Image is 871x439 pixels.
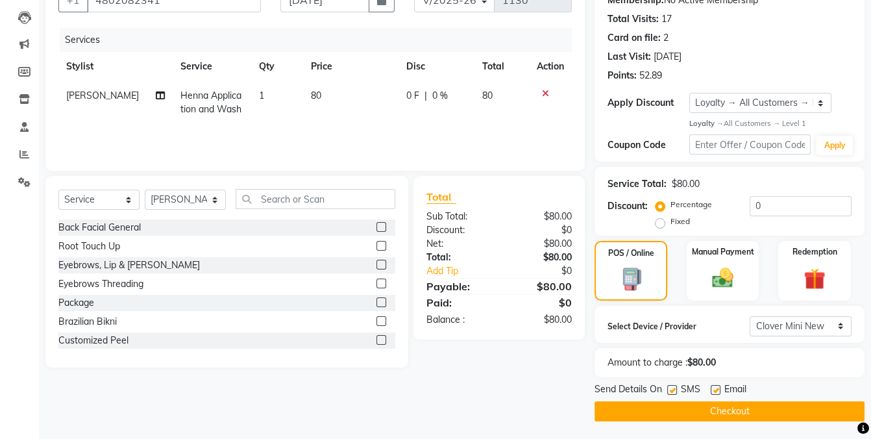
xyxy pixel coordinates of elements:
div: Paid: [417,295,499,310]
div: Customized Peel [58,334,129,347]
span: Send Details On [595,383,662,399]
div: Card on file: [607,31,661,45]
th: Stylist [58,52,173,81]
th: Total [474,52,529,81]
img: _cash.svg [705,266,741,290]
div: Sub Total: [417,210,499,223]
div: Amount to charge : [598,356,861,370]
th: Disc [398,52,474,81]
span: 80 [482,90,493,101]
span: Total [426,190,456,204]
div: Eyebrows Threading [58,277,143,291]
span: Email [724,383,746,399]
span: 1 [259,90,264,101]
span: 80 [311,90,321,101]
div: $0 [513,264,582,278]
div: Discount: [417,223,499,237]
div: Service Total: [607,177,667,191]
th: Service [173,52,251,81]
div: $0 [499,223,582,237]
strong: Loyalty → [689,119,724,128]
label: Select Device / Provider [607,321,750,332]
div: [DATE] [654,50,681,64]
img: _pos-terminal.svg [615,267,648,291]
label: Percentage [670,199,712,210]
div: $80.00 [672,177,700,191]
span: SMS [681,383,700,399]
span: 0 % [432,89,447,103]
div: Last Visit: [607,50,651,64]
div: Services [60,28,582,52]
div: $80.00 [499,210,582,223]
th: Price [303,52,398,81]
div: All Customers → Level 1 [689,118,852,129]
span: 0 F [406,89,419,103]
input: Enter Offer / Coupon Code [689,134,811,155]
div: Coupon Code [607,138,689,152]
div: $0 [499,295,582,310]
div: Apply Discount [607,96,689,110]
div: 2 [663,31,669,45]
div: 17 [661,12,672,26]
div: Brazilian Bikni [58,315,117,329]
a: Add Tip [417,264,513,278]
button: Apply [816,136,853,155]
th: Action [529,52,572,81]
div: Payable: [417,279,499,294]
div: $80.00 [499,313,582,327]
span: Henna Application and Wash [180,90,241,115]
div: $80.00 [499,279,582,294]
div: Back Facial General [58,221,141,234]
img: _gift.svg [797,266,832,292]
div: Eyebrows, Lip & [PERSON_NAME] [58,258,200,272]
div: $80.00 [499,237,582,251]
div: Balance : [417,313,499,327]
th: Qty [251,52,303,81]
label: Fixed [670,216,690,227]
div: Total: [417,251,499,264]
label: Manual Payment [691,246,754,258]
div: Root Touch Up [58,240,120,253]
input: Search or Scan [236,189,395,209]
div: Package [58,296,94,310]
span: | [424,89,426,103]
span: [PERSON_NAME] [66,90,139,101]
label: Redemption [792,246,837,258]
div: Discount: [607,199,648,213]
button: Checkout [595,401,865,421]
div: Points: [607,69,637,82]
div: Total Visits: [607,12,659,26]
div: 52.89 [639,69,662,82]
div: $80.00 [499,251,582,264]
b: $80.00 [687,357,716,368]
label: POS / Online [608,247,654,259]
div: Net: [417,237,499,251]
